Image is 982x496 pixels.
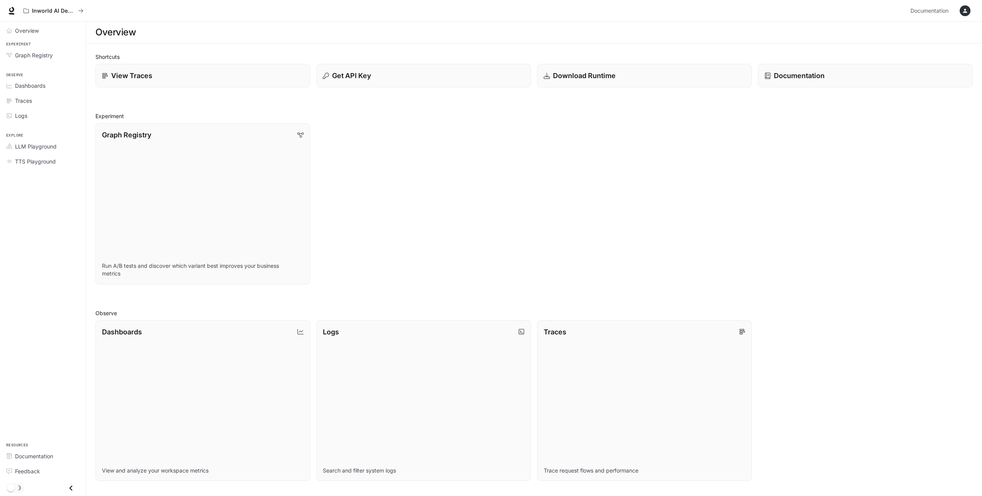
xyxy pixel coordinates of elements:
[758,64,973,87] a: Documentation
[15,82,45,90] span: Dashboards
[537,320,752,481] a: TracesTrace request flows and performance
[537,64,752,87] a: Download Runtime
[544,467,745,474] p: Trace request flows and performance
[316,320,531,481] a: LogsSearch and filter system logs
[15,142,57,150] span: LLM Playground
[15,157,56,165] span: TTS Playground
[3,140,83,153] a: LLM Playground
[323,467,524,474] p: Search and filter system logs
[15,452,53,460] span: Documentation
[3,464,83,478] a: Feedback
[3,109,83,122] a: Logs
[15,27,39,35] span: Overview
[544,327,566,337] p: Traces
[774,70,825,81] p: Documentation
[95,320,310,481] a: DashboardsView and analyze your workspace metrics
[111,70,152,81] p: View Traces
[316,64,531,87] button: Get API Key
[3,48,83,62] a: Graph Registry
[95,53,973,61] h2: Shortcuts
[15,467,40,475] span: Feedback
[7,483,15,492] span: Dark mode toggle
[95,123,310,284] a: Graph RegistryRun A/B tests and discover which variant best improves your business metrics
[323,327,339,337] p: Logs
[102,130,151,140] p: Graph Registry
[102,327,142,337] p: Dashboards
[95,309,973,317] h2: Observe
[32,8,75,14] p: Inworld AI Demos
[102,467,304,474] p: View and analyze your workspace metrics
[553,70,616,81] p: Download Runtime
[3,155,83,168] a: TTS Playground
[15,51,53,59] span: Graph Registry
[95,112,973,120] h2: Experiment
[910,6,949,16] span: Documentation
[3,24,83,37] a: Overview
[907,3,954,18] a: Documentation
[15,112,27,120] span: Logs
[3,449,83,463] a: Documentation
[95,64,310,87] a: View Traces
[3,79,83,92] a: Dashboards
[62,480,80,496] button: Close drawer
[15,97,32,105] span: Traces
[20,3,87,18] button: All workspaces
[102,262,304,277] p: Run A/B tests and discover which variant best improves your business metrics
[95,25,136,40] h1: Overview
[332,70,371,81] p: Get API Key
[3,94,83,107] a: Traces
